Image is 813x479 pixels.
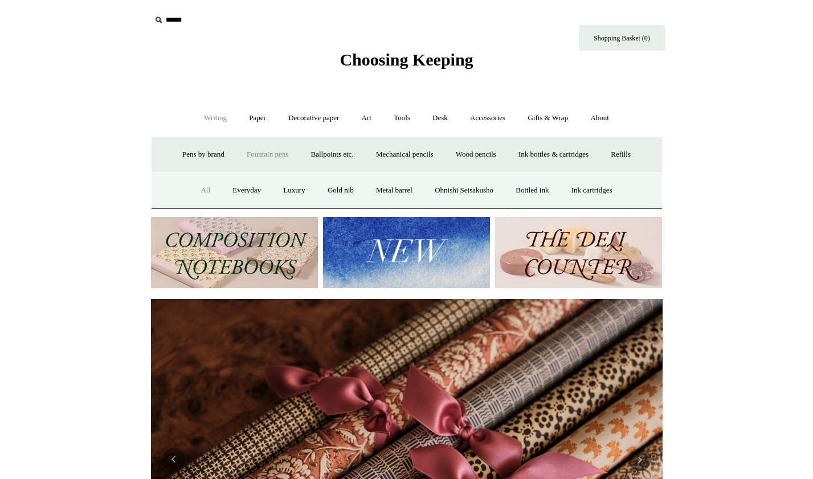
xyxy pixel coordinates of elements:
[580,103,619,133] a: About
[194,103,237,133] a: Writing
[505,175,559,206] a: Bottled ink
[366,175,423,206] a: Metal barrel
[323,217,490,288] img: New.jpg__PID:f73bdf93-380a-4a35-bcfe-7823039498e1
[190,175,220,206] a: All
[460,103,516,133] a: Accessories
[340,59,473,67] a: Choosing Keeping
[273,175,315,206] a: Luxury
[579,25,665,51] a: Shopping Basket (0)
[561,175,623,206] a: Ink cartridges
[222,175,271,206] a: Everyday
[162,448,185,471] button: Previous
[422,103,458,133] a: Desk
[317,175,364,206] a: Gold nib
[383,103,420,133] a: Tools
[424,175,504,206] a: Ohnishi Seisakusho
[151,217,318,288] img: 202302 Composition ledgers.jpg__PID:69722ee6-fa44-49dd-a067-31375e5d54ec
[239,103,276,133] a: Paper
[172,140,235,170] a: Pens by brand
[352,103,382,133] a: Art
[236,140,299,170] a: Fountain pens
[366,140,444,170] a: Mechanical pencils
[600,140,641,170] a: Refills
[340,50,473,69] span: Choosing Keeping
[446,140,506,170] a: Wood pencils
[495,217,662,288] img: The Deli Counter
[517,103,578,133] a: Gifts & Wrap
[508,140,599,170] a: Ink bottles & cartridges
[628,448,651,471] button: Next
[278,103,349,133] a: Decorative paper
[301,140,364,170] a: Ballpoints etc.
